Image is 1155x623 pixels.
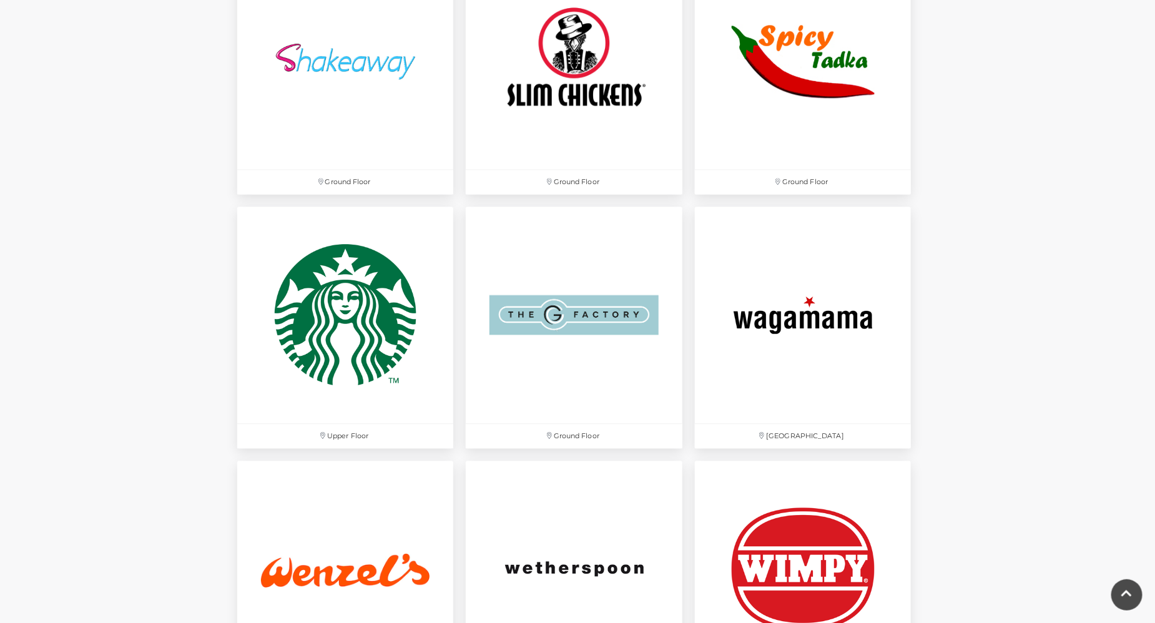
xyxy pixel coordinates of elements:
p: Ground Floor [466,170,682,194]
a: [GEOGRAPHIC_DATA] [689,200,917,454]
p: Ground Floor [466,424,682,448]
p: Ground Floor [237,170,453,194]
p: [GEOGRAPHIC_DATA] [695,424,911,448]
a: Ground Floor [460,200,688,454]
img: Starbucks at Festival Place, Basingstoke [237,207,453,423]
a: Starbucks at Festival Place, Basingstoke Upper Floor [231,200,460,454]
p: Upper Floor [237,424,453,448]
p: Ground Floor [695,170,911,194]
